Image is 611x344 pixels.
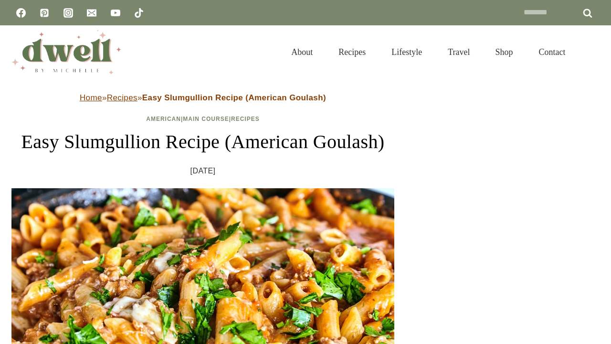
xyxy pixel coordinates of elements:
a: Recipes [107,93,137,102]
a: Recipes [231,116,260,122]
a: About [278,35,326,69]
span: » » [80,93,326,102]
a: Shop [483,35,526,69]
a: Home [80,93,102,102]
h1: Easy Slumgullion Recipe (American Goulash) [11,128,394,156]
a: Contact [526,35,579,69]
img: DWELL by michelle [11,30,121,74]
a: Pinterest [35,3,54,22]
time: [DATE] [190,164,216,178]
button: View Search Form [583,44,600,60]
a: Facebook [11,3,31,22]
a: Lifestyle [379,35,435,69]
a: Email [82,3,101,22]
a: Travel [435,35,483,69]
strong: Easy Slumgullion Recipe (American Goulash) [142,93,326,102]
a: YouTube [106,3,125,22]
a: Main Course [183,116,229,122]
a: American [146,116,181,122]
a: Instagram [59,3,78,22]
span: | | [146,116,259,122]
a: Recipes [326,35,379,69]
nav: Primary Navigation [278,35,579,69]
a: TikTok [129,3,148,22]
